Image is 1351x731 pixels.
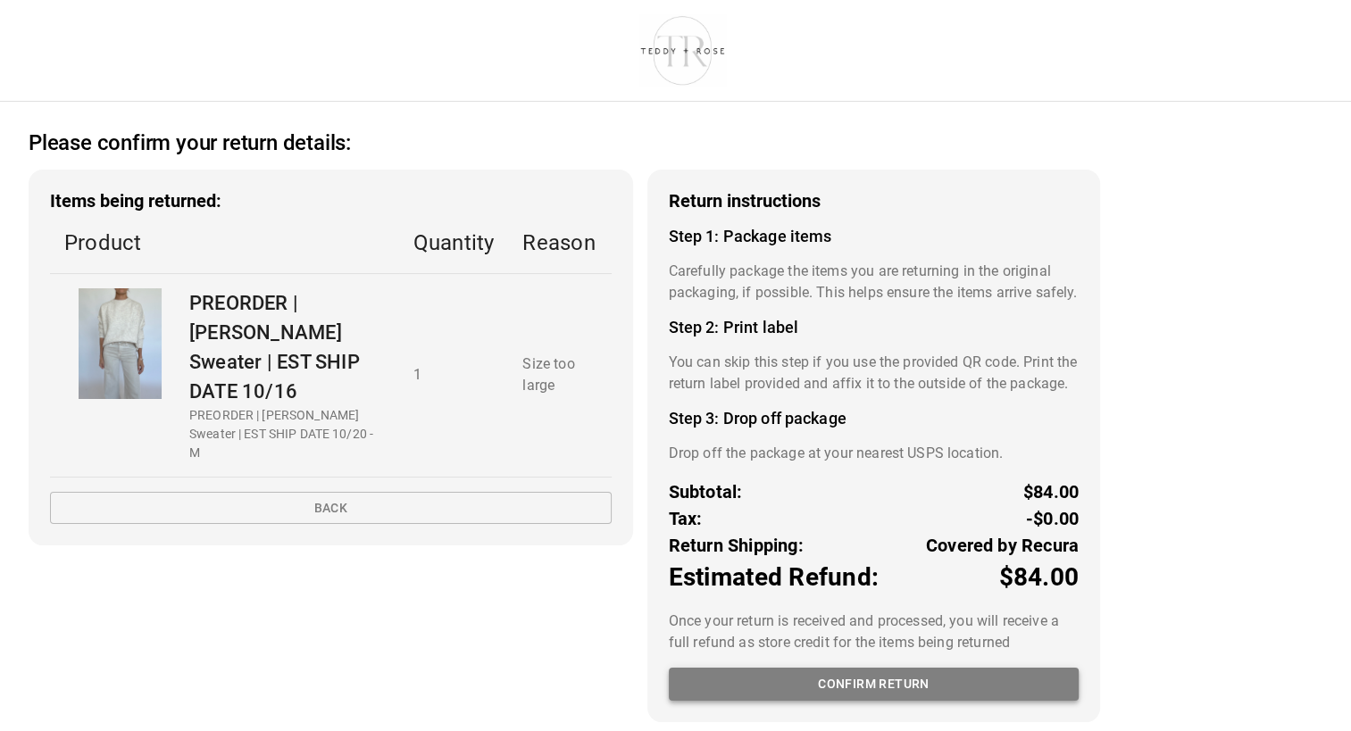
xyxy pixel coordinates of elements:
p: Reason [522,227,596,259]
h3: Items being returned: [50,191,612,212]
p: PREORDER | [PERSON_NAME] Sweater | EST SHIP DATE 10/16 [189,288,385,406]
h4: Step 2: Print label [669,318,1079,337]
h3: Return instructions [669,191,1079,212]
p: PREORDER | [PERSON_NAME] Sweater | EST SHIP DATE 10/20 - M [189,406,385,462]
h4: Step 3: Drop off package [669,409,1079,428]
h2: Please confirm your return details: [29,130,351,156]
p: 1 [413,364,495,386]
p: Covered by Recura [926,532,1079,559]
img: shop-teddyrose.myshopify.com-d93983e8-e25b-478f-b32e-9430bef33fdd [632,12,733,88]
p: Carefully package the items you are returning in the original packaging, if possible. This helps ... [669,261,1079,303]
p: Tax: [669,505,703,532]
p: Drop off the package at your nearest USPS location. [669,443,1079,464]
p: $84.00 [1023,478,1079,505]
p: You can skip this step if you use the provided QR code. Print the return label provided and affix... [669,352,1079,395]
p: Once your return is received and processed, you will receive a full refund as store credit for th... [669,611,1079,653]
p: Quantity [413,227,495,259]
p: -$0.00 [1026,505,1079,532]
p: Subtotal: [669,478,743,505]
p: Return Shipping: [669,532,804,559]
p: Product [64,227,385,259]
p: $84.00 [998,559,1079,596]
button: Back [50,492,612,525]
p: Estimated Refund: [669,559,879,596]
h4: Step 1: Package items [669,227,1079,246]
p: Size too large [522,353,596,396]
button: Confirm return [669,668,1079,701]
